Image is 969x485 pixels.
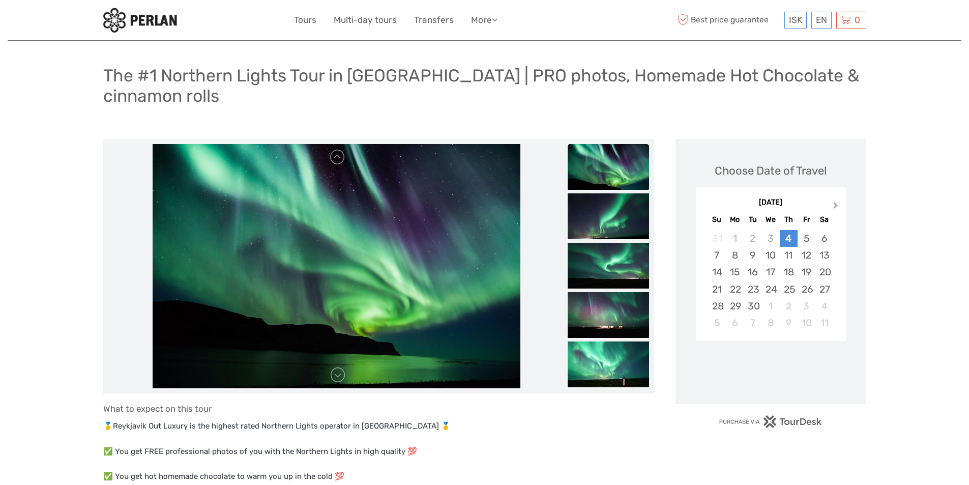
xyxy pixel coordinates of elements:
[708,264,726,280] div: Choose Sunday, September 14th, 2025
[744,281,761,298] div: Choose Tuesday, September 23rd, 2025
[798,264,815,280] div: Choose Friday, September 19th, 2025
[708,230,726,247] div: Not available Sunday, August 31st, 2025
[568,193,649,239] img: d0f633c1192944cbaf220379f91e0796_slider_thumbnail.jpeg
[780,315,798,331] div: Choose Thursday, October 9th, 2025
[761,281,779,298] div: Choose Wednesday, September 24th, 2025
[103,420,654,433] p: 🥇Reykjavik Out Luxury is the highest rated Northern Lights operator in [GEOGRAPHIC_DATA] 🥇
[780,298,798,315] div: Choose Thursday, October 2nd, 2025
[103,445,654,459] p: ✅ You get FREE professional photos of you with the Northern Lights in high quality 💯
[744,298,761,315] div: Choose Tuesday, September 30th, 2025
[471,13,497,27] a: More
[761,230,779,247] div: Not available Wednesday, September 3rd, 2025
[780,264,798,280] div: Choose Thursday, September 18th, 2025
[744,264,761,280] div: Choose Tuesday, September 16th, 2025
[708,247,726,264] div: Choose Sunday, September 7th, 2025
[744,213,761,226] div: Tu
[568,243,649,289] img: 62f62b8f9e914f7cab6040d379ee918c_slider_thumbnail.jpeg
[798,298,815,315] div: Choose Friday, October 3rd, 2025
[815,281,833,298] div: Choose Saturday, September 27th, 2025
[699,230,842,331] div: month 2025-09
[815,213,833,226] div: Sa
[708,281,726,298] div: Choose Sunday, September 21st, 2025
[568,144,649,190] img: cdbc000c9a344ddba663832be4de5d04_slider_thumbnail.jpeg
[744,230,761,247] div: Not available Tuesday, September 2nd, 2025
[811,12,832,28] div: EN
[815,230,833,247] div: Choose Saturday, September 6th, 2025
[676,12,782,28] span: Best price guarantee
[780,281,798,298] div: Choose Thursday, September 25th, 2025
[726,230,744,247] div: Not available Monday, September 1st, 2025
[780,247,798,264] div: Choose Thursday, September 11th, 2025
[768,367,774,374] div: Loading...
[761,298,779,315] div: Choose Wednesday, October 1st, 2025
[744,247,761,264] div: Choose Tuesday, September 9th, 2025
[761,213,779,226] div: We
[103,65,866,106] h1: The #1 Northern Lights Tour in [GEOGRAPHIC_DATA] | PRO photos, Homemade Hot Chocolate & cinnamon ...
[798,230,815,247] div: Choose Friday, September 5th, 2025
[708,298,726,315] div: Choose Sunday, September 28th, 2025
[334,13,397,27] a: Multi-day tours
[780,213,798,226] div: Th
[798,247,815,264] div: Choose Friday, September 12th, 2025
[789,15,802,25] span: ISK
[708,213,726,226] div: Su
[798,315,815,331] div: Choose Friday, October 10th, 2025
[708,315,726,331] div: Choose Sunday, October 5th, 2025
[726,264,744,280] div: Choose Monday, September 15th, 2025
[294,13,316,27] a: Tours
[761,247,779,264] div: Choose Wednesday, September 10th, 2025
[726,281,744,298] div: Choose Monday, September 22nd, 2025
[853,15,862,25] span: 0
[761,315,779,331] div: Choose Wednesday, October 8th, 2025
[815,264,833,280] div: Choose Saturday, September 20th, 2025
[780,230,798,247] div: Choose Thursday, September 4th, 2025
[798,213,815,226] div: Fr
[103,404,654,414] h4: What to expect on this tour
[719,415,822,428] img: PurchaseViaTourDesk.png
[117,16,129,28] button: Open LiveChat chat widget
[715,163,827,179] div: Choose Date of Travel
[726,298,744,315] div: Choose Monday, September 29th, 2025
[829,200,845,216] button: Next Month
[696,197,846,208] div: [DATE]
[103,470,654,483] p: ✅ You get hot homemade chocolate to warm you up in the cold 💯
[414,13,454,27] a: Transfers
[103,8,177,33] img: 288-6a22670a-0f57-43d8-a107-52fbc9b92f2c_logo_small.jpg
[726,247,744,264] div: Choose Monday, September 8th, 2025
[153,144,520,388] img: cdbc000c9a344ddba663832be4de5d04_main_slider.jpeg
[14,18,115,26] p: We're away right now. Please check back later!
[815,298,833,315] div: Choose Saturday, October 4th, 2025
[726,315,744,331] div: Choose Monday, October 6th, 2025
[744,315,761,331] div: Choose Tuesday, October 7th, 2025
[815,315,833,331] div: Choose Saturday, October 11th, 2025
[815,247,833,264] div: Choose Saturday, September 13th, 2025
[761,264,779,280] div: Choose Wednesday, September 17th, 2025
[726,213,744,226] div: Mo
[568,341,649,387] img: c0c0816a92164e5a8d637f3d6fb8e678_slider_thumbnail.jpeg
[798,281,815,298] div: Choose Friday, September 26th, 2025
[568,292,649,338] img: 6137bed8b670443aa1c9f107d9bededd_slider_thumbnail.jpeg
